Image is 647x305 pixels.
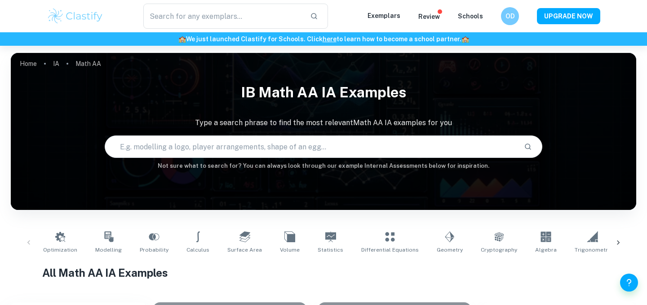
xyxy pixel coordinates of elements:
button: Help and Feedback [620,274,638,292]
span: Surface Area [227,246,262,254]
span: 🏫 [178,35,186,43]
span: Algebra [535,246,557,254]
span: Geometry [437,246,463,254]
span: Differential Equations [361,246,419,254]
span: Volume [280,246,300,254]
span: Probability [140,246,168,254]
button: UPGRADE NOW [537,8,600,24]
p: Review [418,12,440,22]
p: Math AA [75,59,101,69]
a: IA [53,57,59,70]
span: Trigonometry [575,246,611,254]
button: OD [501,7,519,25]
img: Clastify logo [47,7,104,25]
h6: Not sure what to search for? You can always look through our example Internal Assessments below f... [11,161,636,170]
h1: IB Math AA IA examples [11,78,636,107]
h6: OD [505,11,515,21]
h1: All Math AA IA Examples [42,265,605,281]
a: here [323,35,337,43]
a: Home [20,57,37,70]
p: Exemplars [368,11,400,21]
span: Modelling [95,246,122,254]
button: Search [520,139,536,154]
span: Cryptography [481,246,517,254]
span: 🏫 [461,35,469,43]
p: Type a search phrase to find the most relevant Math AA IA examples for you [11,118,636,128]
span: Statistics [318,246,343,254]
input: Search for any exemplars... [143,4,303,29]
h6: We just launched Clastify for Schools. Click to learn how to become a school partner. [2,34,645,44]
input: E.g. modelling a logo, player arrangements, shape of an egg... [105,134,517,159]
span: Optimization [43,246,77,254]
a: Schools [458,13,483,20]
span: Calculus [186,246,209,254]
